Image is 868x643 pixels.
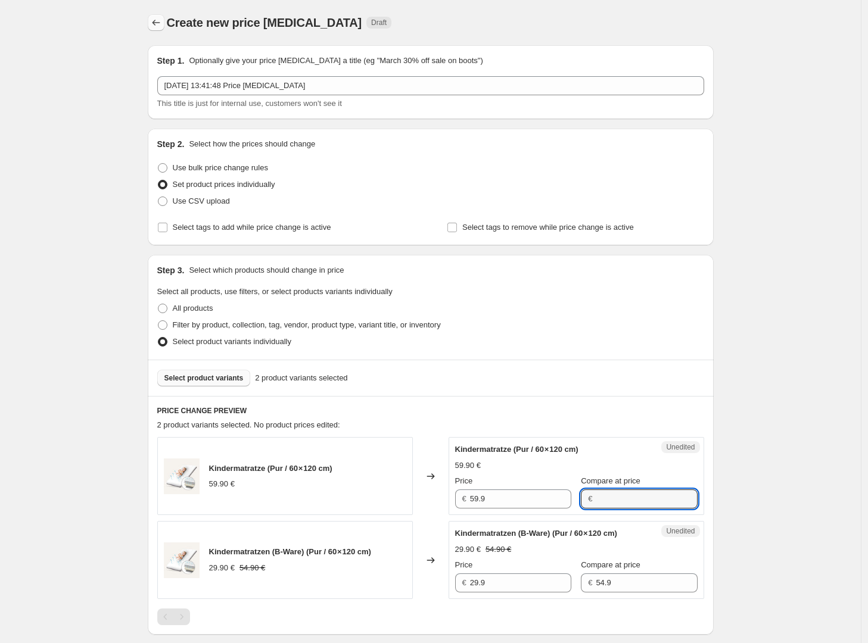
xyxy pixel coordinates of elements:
[581,476,640,485] span: Compare at price
[666,442,695,452] span: Unedited
[455,460,481,472] div: 59.90 €
[462,223,634,232] span: Select tags to remove while price change is active
[455,544,481,555] div: 29.90 €
[173,180,275,189] span: Set product prices individually
[173,320,441,329] span: Filter by product, collection, tag, vendor, product type, variant title, or inventory
[164,458,200,494] img: 01_Hauptbild_portrait_30e9c377-f551-4ca7-9806-abd38c0351cf_80x.jpg
[581,560,640,569] span: Compare at price
[157,608,190,625] nav: Pagination
[164,542,200,578] img: 01_Hauptbild_portrait_30e9c377-f551-4ca7-9806-abd38c0351cf_80x.jpg
[164,373,244,383] span: Select product variants
[455,529,617,538] span: Kindermatratzen (B-Ware) (Pur / 60 × 120 cm)
[462,578,466,587] span: €
[189,138,315,150] p: Select how the prices should change
[455,476,473,485] span: Price
[157,406,704,416] h6: PRICE CHANGE PREVIEW
[189,55,483,67] p: Optionally give your price [MEDICAL_DATA] a title (eg "March 30% off sale on boots")
[209,547,371,556] span: Kindermatratzen (B-Ware) (Pur / 60 × 120 cm)
[255,372,347,384] span: 2 product variants selected
[157,420,340,429] span: 2 product variants selected. No product prices edited:
[157,76,704,95] input: 30% off holiday sale
[209,562,235,574] div: 29.90 €
[157,264,185,276] h2: Step 3.
[157,138,185,150] h2: Step 2.
[157,287,393,296] span: Select all products, use filters, or select products variants individually
[239,562,265,574] strike: 54.90 €
[157,55,185,67] h2: Step 1.
[157,99,342,108] span: This title is just for internal use, customers won't see it
[148,14,164,31] button: Price change jobs
[173,223,331,232] span: Select tags to add while price change is active
[455,445,578,454] span: Kindermatratze (Pur / 60 × 120 cm)
[167,16,362,29] span: Create new price [MEDICAL_DATA]
[588,578,592,587] span: €
[173,163,268,172] span: Use bulk price change rules
[455,560,473,569] span: Price
[189,264,344,276] p: Select which products should change in price
[173,304,213,313] span: All products
[588,494,592,503] span: €
[666,526,695,536] span: Unedited
[371,18,387,27] span: Draft
[486,544,511,555] strike: 54.90 €
[209,478,235,490] div: 59.90 €
[209,464,332,473] span: Kindermatratze (Pur / 60 × 120 cm)
[462,494,466,503] span: €
[173,196,230,205] span: Use CSV upload
[173,337,291,346] span: Select product variants individually
[157,370,251,386] button: Select product variants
